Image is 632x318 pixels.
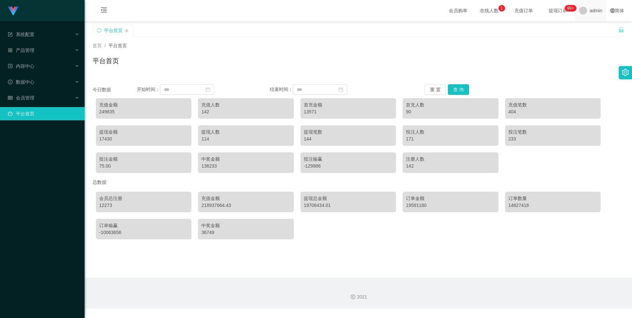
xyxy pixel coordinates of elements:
div: 19706434.01 [304,202,393,209]
i: 图标: calendar [206,87,210,92]
img: logo.9652507e.png [8,7,19,16]
button: 重 置 [425,84,446,95]
p: 1 [501,5,503,12]
span: 结束时间： [270,87,293,92]
div: 注册人数 [406,156,495,163]
i: 图标: copyright [351,295,355,299]
div: -10063656 [99,229,188,236]
sup: 1180 [565,5,576,12]
div: 114 [201,136,290,142]
div: 218937664.43 [201,202,290,209]
i: 图标: setting [622,69,629,76]
div: 249835 [99,108,188,115]
a: 图标: dashboard平台首页 [8,107,79,120]
div: 投注人数 [406,129,495,136]
div: 总数据 [93,176,624,188]
span: 产品管理 [8,48,34,53]
i: 图标: table [8,96,13,100]
div: 17430 [99,136,188,142]
span: 内容中心 [8,63,34,69]
div: 会员总注册 [99,195,188,202]
div: 提现金额 [99,129,188,136]
i: 图标: sync [97,28,101,33]
div: -129886 [304,163,393,170]
div: 充值金额 [201,195,290,202]
span: 首页 [93,43,102,48]
div: 订单金额 [406,195,495,202]
div: 平台首页 [104,24,123,37]
div: 今日数据 [93,86,137,93]
i: 图标: appstore-o [8,48,13,53]
div: 投注金额 [99,156,188,163]
i: 图标: form [8,32,13,37]
div: 136233 [201,163,290,170]
i: 图标: menu-fold [93,0,115,21]
h1: 平台首页 [93,56,119,66]
div: 142 [406,163,495,170]
div: 233 [508,136,597,142]
div: 12273 [99,202,188,209]
div: 投注笔数 [508,129,597,136]
div: 19591180 [406,202,495,209]
i: 图标: close [125,29,129,33]
span: 充值订单 [511,8,536,13]
div: 提现总金额 [304,195,393,202]
div: 提现人数 [201,129,290,136]
span: 开始时间： [137,87,160,92]
div: 充值金额 [99,101,188,108]
div: 订单数量 [508,195,597,202]
i: 图标: check-circle-o [8,80,13,84]
div: 171 [406,136,495,142]
div: 75.00 [99,163,188,170]
div: 36749 [201,229,290,236]
span: 系统配置 [8,32,34,37]
div: 2021 [90,294,627,300]
button: 查 询 [448,84,469,95]
div: 142 [201,108,290,115]
div: 投注输赢 [304,156,393,163]
i: 图标: unlock [618,27,624,33]
div: 中奖金额 [201,156,290,163]
i: 图标: global [610,8,615,13]
div: 90 [406,108,495,115]
div: 首充人数 [406,101,495,108]
i: 图标: calendar [338,87,343,92]
div: 404 [508,108,597,115]
span: 数据中心 [8,79,34,85]
span: 会员管理 [8,95,34,100]
div: 提现笔数 [304,129,393,136]
div: 首充金额 [304,101,393,108]
i: 图标: profile [8,64,13,68]
div: 中奖金额 [201,222,290,229]
span: 在线人数 [477,8,502,13]
div: 13571 [304,108,393,115]
span: 平台首页 [108,43,127,48]
div: 充值人数 [201,101,290,108]
div: 订单输赢 [99,222,188,229]
sup: 1 [498,5,505,12]
span: / [104,43,106,48]
div: 14827418 [508,202,597,209]
div: 144 [304,136,393,142]
span: 提现订单 [545,8,571,13]
div: 充值笔数 [508,101,597,108]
